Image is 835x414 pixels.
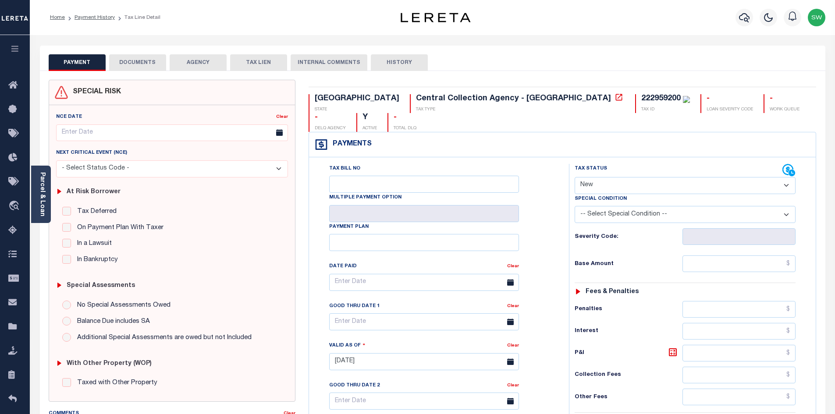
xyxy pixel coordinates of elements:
[276,115,288,119] a: Clear
[371,54,428,71] button: HISTORY
[641,106,690,113] p: TAX ID
[329,194,402,202] label: Multiple Payment Option
[682,389,796,405] input: $
[416,95,611,103] div: Central Collection Agency - [GEOGRAPHIC_DATA]
[329,223,369,231] label: Payment Plan
[73,378,157,388] label: Taxed with Other Property
[575,347,682,359] h6: P&I
[682,255,796,272] input: $
[73,301,171,311] label: No Special Assessments Owed
[329,263,357,270] label: Date Paid
[329,382,380,389] label: Good Thru Date 2
[707,94,753,104] div: -
[329,274,519,291] input: Enter Date
[507,304,519,308] a: Clear
[329,353,519,370] input: Enter Date
[575,165,607,173] label: Tax Status
[362,125,377,132] p: ACTIVE
[315,106,399,113] p: STATE
[8,201,22,212] i: travel_explore
[56,149,127,157] label: Next Critical Event (NCE)
[315,113,346,123] div: -
[73,207,117,217] label: Tax Deferred
[315,94,399,104] div: [GEOGRAPHIC_DATA]
[329,165,360,173] label: Tax Bill No
[67,188,121,196] h6: At Risk Borrower
[586,288,639,296] h6: Fees & Penalties
[575,195,627,203] label: Special Condition
[682,367,796,383] input: $
[770,94,799,104] div: -
[575,394,682,401] h6: Other Fees
[507,343,519,348] a: Clear
[683,96,690,103] img: check-icon-green.svg
[362,113,377,123] div: Y
[770,106,799,113] p: WORK QUEUE
[682,301,796,318] input: $
[170,54,227,71] button: AGENCY
[575,234,682,241] h6: Severity Code:
[56,113,82,121] label: NCE Date
[575,372,682,379] h6: Collection Fees
[329,303,380,310] label: Good Thru Date 1
[73,239,112,249] label: In a Lawsuit
[68,88,121,96] h4: SPECIAL RISK
[507,383,519,388] a: Clear
[329,393,519,410] input: Enter Date
[73,317,150,327] label: Balance Due includes SA
[73,333,252,343] label: Additional Special Assessments are owed but not Included
[394,125,416,132] p: TOTAL DLQ
[230,54,287,71] button: TAX LIEN
[329,341,365,350] label: Valid as Of
[575,261,682,268] h6: Base Amount
[50,15,65,20] a: Home
[575,328,682,335] h6: Interest
[56,124,288,142] input: Enter Date
[641,95,681,103] div: 222959200
[575,306,682,313] h6: Penalties
[401,13,471,22] img: logo-dark.svg
[39,172,45,216] a: Parcel & Loan
[67,282,135,290] h6: Special Assessments
[394,113,416,123] div: -
[73,255,118,265] label: In Bankruptcy
[49,54,106,71] button: PAYMENT
[707,106,753,113] p: LOAN SEVERITY CODE
[328,140,372,149] h4: Payments
[291,54,367,71] button: INTERNAL COMMENTS
[73,223,163,233] label: On Payment Plan With Taxer
[315,125,346,132] p: DELQ AGENCY
[416,106,625,113] p: TAX TYPE
[329,313,519,330] input: Enter Date
[507,264,519,269] a: Clear
[75,15,115,20] a: Payment History
[682,323,796,340] input: $
[115,14,160,21] li: Tax Line Detail
[109,54,166,71] button: DOCUMENTS
[67,360,152,368] h6: with Other Property (WOP)
[682,345,796,361] input: $
[808,9,825,26] img: svg+xml;base64,PHN2ZyB4bWxucz0iaHR0cDovL3d3dy53My5vcmcvMjAwMC9zdmciIHBvaW50ZXItZXZlbnRzPSJub25lIi...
